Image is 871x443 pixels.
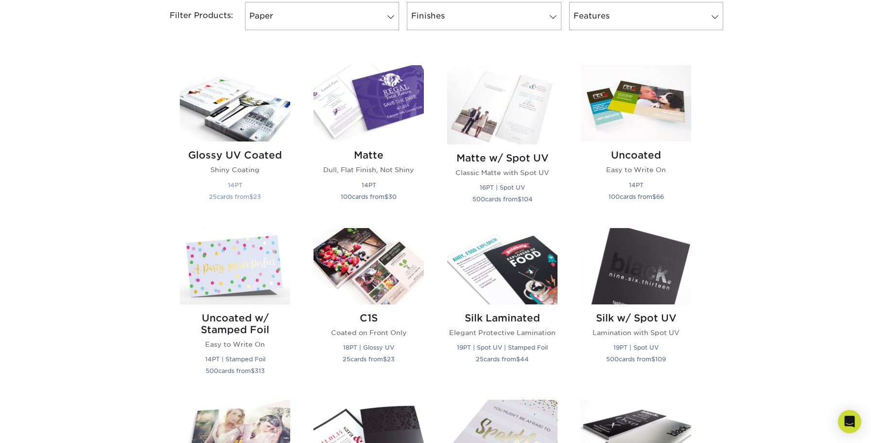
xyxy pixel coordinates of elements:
small: cards from [209,193,261,200]
a: Silk w/ Spot UV Postcards Silk w/ Spot UV Lamination with Spot UV 19PT | Spot UV 500cards from$109 [581,228,691,388]
small: 14PT [362,181,376,189]
span: 500 [606,355,619,363]
span: 23 [253,193,261,200]
small: 14PT [629,181,644,189]
a: Silk Laminated Postcards Silk Laminated Elegant Protective Lamination 19PT | Spot UV | Stamped Fo... [447,228,557,388]
img: Matte w/ Spot UV Postcards [447,65,557,144]
div: Filter Products: [144,2,241,30]
h2: Matte [314,149,424,161]
a: Matte Postcards Matte Dull, Flat Finish, Not Shiny 14PT 100cards from$30 [314,65,424,216]
img: C1S Postcards [314,228,424,304]
span: 23 [387,355,395,363]
small: 16PT | Spot UV [480,184,525,191]
span: 25 [209,193,217,200]
span: 104 [522,195,533,203]
div: Open Intercom Messenger [838,410,861,433]
a: Matte w/ Spot UV Postcards Matte w/ Spot UV Classic Matte with Spot UV 16PT | Spot UV 500cards fr... [447,65,557,216]
a: Uncoated w/ Stamped Foil Postcards Uncoated w/ Stamped Foil Easy to Write On 14PT | Stamped Foil ... [180,228,290,388]
p: Easy to Write On [180,339,290,349]
small: 18PT | Glossy UV [343,344,394,351]
span: $ [518,195,522,203]
a: Paper [245,2,399,30]
small: cards from [472,195,533,203]
span: 44 [520,355,529,363]
h2: C1S [314,312,424,324]
h2: Matte w/ Spot UV [447,152,557,164]
span: 313 [255,367,265,374]
p: Shiny Coating [180,165,290,175]
span: 100 [341,193,352,200]
p: Elegant Protective Lamination [447,328,557,337]
h2: Glossy UV Coated [180,149,290,161]
span: 66 [656,193,664,200]
small: cards from [606,355,666,363]
span: 500 [472,195,485,203]
a: Glossy UV Coated Postcards Glossy UV Coated Shiny Coating 14PT 25cards from$23 [180,65,290,216]
img: Uncoated w/ Stamped Foil Postcards [180,228,290,304]
iframe: Google Customer Reviews [2,413,83,440]
small: cards from [343,355,395,363]
small: cards from [206,367,265,374]
a: Finishes [407,2,561,30]
span: $ [652,193,656,200]
span: 109 [655,355,666,363]
p: Easy to Write On [581,165,691,175]
a: Uncoated Postcards Uncoated Easy to Write On 14PT 100cards from$66 [581,65,691,216]
h2: Uncoated [581,149,691,161]
span: 30 [388,193,397,200]
h2: Silk w/ Spot UV [581,312,691,324]
span: $ [249,193,253,200]
small: 19PT | Spot UV [613,344,659,351]
p: Lamination with Spot UV [581,328,691,337]
span: $ [516,355,520,363]
img: Matte Postcards [314,65,424,142]
a: C1S Postcards C1S Coated on Front Only 18PT | Glossy UV 25cards from$23 [314,228,424,388]
img: Glossy UV Coated Postcards [180,65,290,142]
h2: Uncoated w/ Stamped Foil [180,312,290,336]
small: cards from [609,193,664,200]
img: Silk w/ Spot UV Postcards [581,228,691,304]
a: Features [569,2,723,30]
span: $ [383,355,387,363]
p: Coated on Front Only [314,328,424,337]
span: 25 [476,355,484,363]
small: 14PT [228,181,243,189]
h2: Silk Laminated [447,312,557,324]
p: Dull, Flat Finish, Not Shiny [314,165,424,175]
span: $ [651,355,655,363]
small: cards from [341,193,397,200]
img: Uncoated Postcards [581,65,691,142]
span: 25 [343,355,350,363]
small: 19PT | Spot UV | Stamped Foil [457,344,548,351]
small: 14PT | Stamped Foil [205,355,265,363]
span: 100 [609,193,620,200]
span: $ [384,193,388,200]
img: Silk Laminated Postcards [447,228,557,304]
span: $ [251,367,255,374]
p: Classic Matte with Spot UV [447,168,557,177]
small: cards from [476,355,529,363]
span: 500 [206,367,218,374]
